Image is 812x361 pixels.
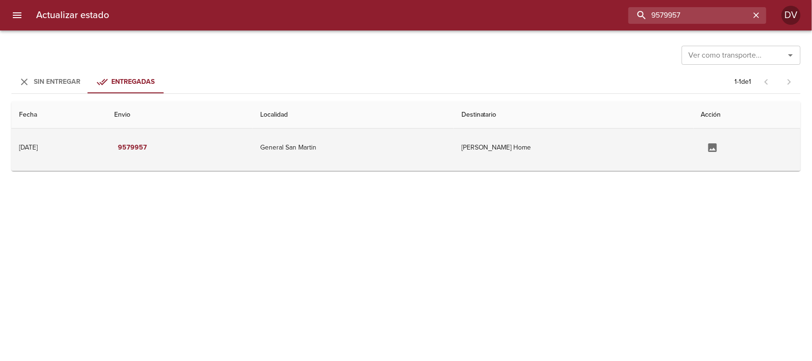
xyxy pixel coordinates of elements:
th: Acción [694,101,801,129]
h6: Actualizar estado [36,8,109,23]
span: Entregadas [112,78,155,86]
button: menu [6,4,29,27]
div: Abrir información de usuario [782,6,801,25]
input: buscar [628,7,750,24]
em: 9579957 [118,142,147,154]
span: Sin Entregar [34,78,80,86]
th: Localidad [253,101,454,129]
td: [PERSON_NAME] Home [454,129,694,167]
th: Destinatario [454,101,694,129]
span: Pagina siguiente [778,70,801,93]
table: Tabla de envíos del cliente [11,101,801,171]
span: Agregar documentación [701,143,724,151]
div: DV [782,6,801,25]
th: Fecha [11,101,107,129]
button: 9579957 [114,139,151,157]
th: Envio [107,101,253,129]
span: Pagina anterior [755,77,778,86]
div: Tabs Envios [11,70,164,93]
td: General San Martin [253,129,454,167]
button: Abrir [784,49,797,62]
p: 1 - 1 de 1 [734,77,751,87]
div: [DATE] [19,143,38,151]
